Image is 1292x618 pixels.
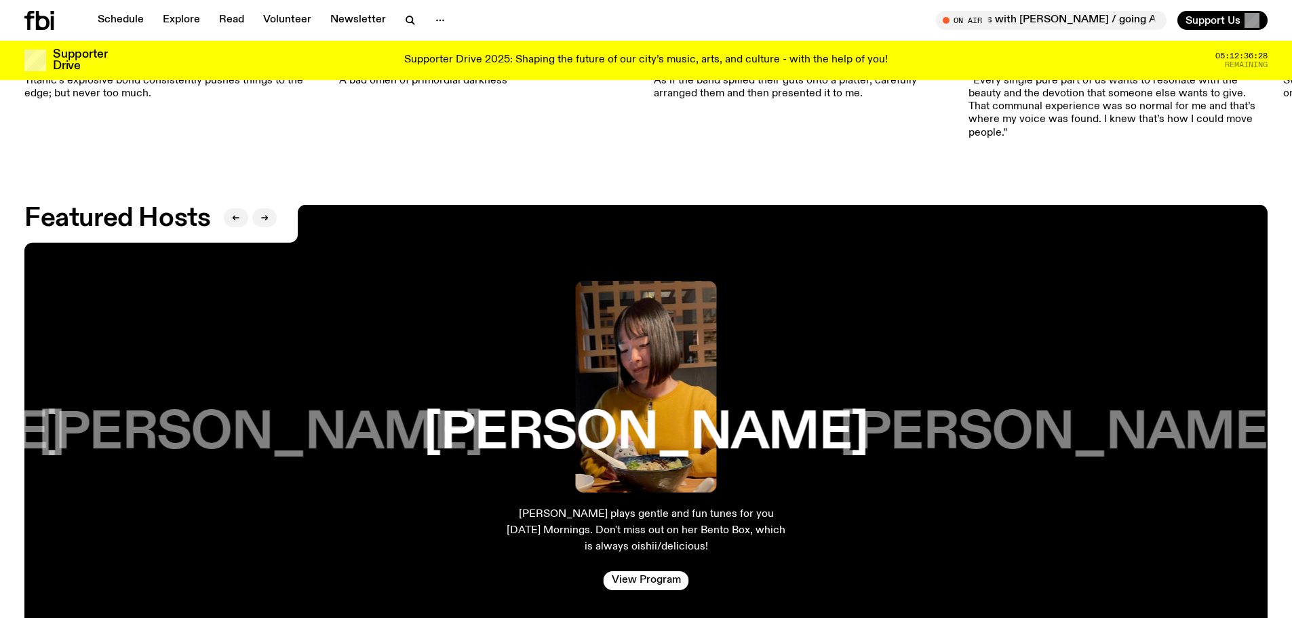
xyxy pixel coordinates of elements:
[424,408,868,459] h3: [PERSON_NAME]
[90,11,152,30] a: Schedule
[1177,11,1268,30] button: Support Us
[505,506,787,555] p: [PERSON_NAME] plays gentle and fun tunes for you [DATE] Mornings. Don't miss out on her Bento Box...
[404,54,888,66] p: Supporter Drive 2025: Shaping the future of our city’s music, arts, and culture - with the help o...
[968,48,1268,139] a: Aarti Jadu[DATE]“Every single pure part of us wants to resonate with the beauty and the devotion ...
[155,11,208,30] a: Explore
[840,408,1284,459] h3: [PERSON_NAME]
[1215,52,1268,60] span: 05:12:36:28
[936,11,1167,30] button: On AirMornings with [PERSON_NAME] / going All Out
[968,75,1268,140] p: “Every single pure part of us wants to resonate with the beauty and the devotion that someone els...
[24,75,324,100] p: Titanic’s explosive bond consistently pushes things to the edge; but never too much.
[654,75,954,100] p: As if the band spilled their guts onto a platter, carefully arranged them and then presented it t...
[339,75,507,88] p: A bad omen of primordial darkness
[322,11,394,30] a: Newsletter
[255,11,319,30] a: Volunteer
[53,49,107,72] h3: Supporter Drive
[39,408,483,459] h3: [PERSON_NAME]
[604,571,689,590] a: View Program
[1186,14,1240,26] span: Support Us
[211,11,252,30] a: Read
[24,206,210,231] h2: Featured Hosts
[1225,61,1268,69] span: Remaining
